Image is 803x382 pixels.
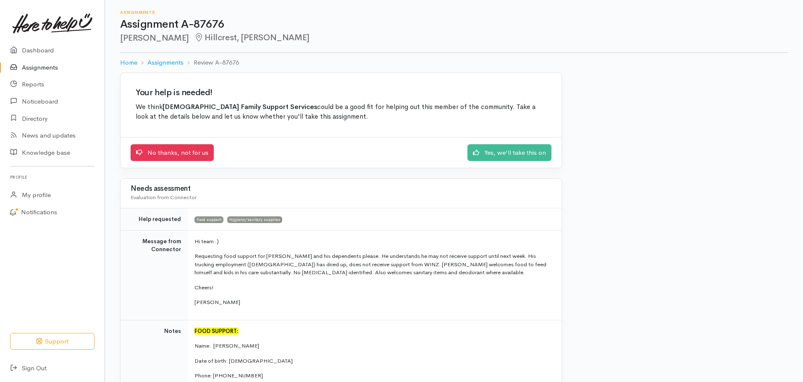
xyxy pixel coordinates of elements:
td: Message from Connector [121,230,188,320]
td: Help requested [121,208,188,231]
h1: Assignment A-87676 [120,18,788,31]
a: Yes, we'll take this on [467,144,551,161]
span: Evaluation from Connector [131,194,197,201]
p: Requesting food support for [PERSON_NAME] and his dependents please. He understands he may not re... [194,252,551,277]
h6: Assignments [120,10,788,15]
a: No thanks, not for us [131,144,214,161]
button: Support [10,333,94,350]
p: Cheers! [194,283,551,292]
p: [PERSON_NAME] [194,298,551,307]
a: Assignments [147,58,184,68]
p: Name: [PERSON_NAME] [194,342,551,350]
p: Date of birth: [DEMOGRAPHIC_DATA] [194,357,551,365]
span: Hillcrest, [PERSON_NAME] [194,32,310,43]
h3: Needs assessment [131,185,551,193]
li: Review A-87676 [184,58,239,68]
h6: Profile [10,172,94,183]
a: Home [120,58,137,68]
h2: Your help is needed! [136,88,546,97]
font: FOOD SUPPORT: [194,327,239,335]
h2: [PERSON_NAME] [120,33,788,43]
p: Phone: [PHONE_NUMBER] [194,372,551,380]
p: Hi team :) [194,237,551,246]
nav: breadcrumb [120,53,788,73]
span: Food support [194,216,223,223]
b: [DEMOGRAPHIC_DATA] Family Support Services [163,103,317,111]
p: We think could be a good fit for helping out this member of the community. Take a look at the det... [136,102,546,122]
span: Hygiene/sanitary supplies [227,216,282,223]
